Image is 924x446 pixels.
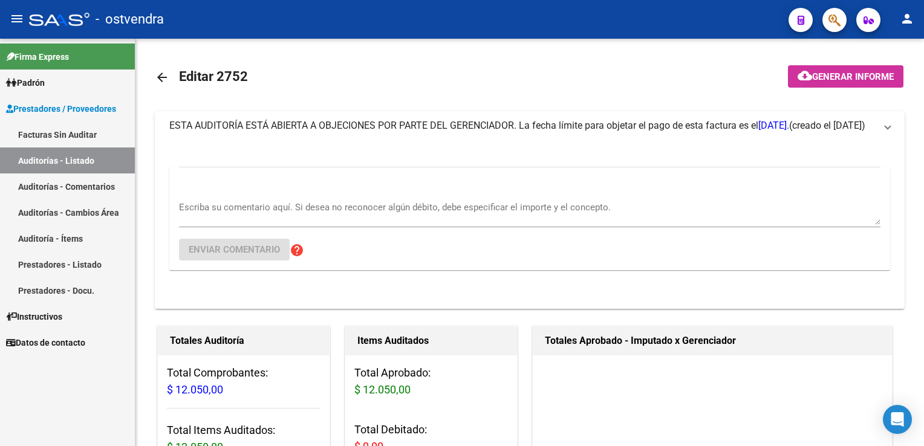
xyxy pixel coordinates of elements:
span: $ 12.050,00 [354,383,411,396]
mat-icon: menu [10,11,24,26]
span: ESTA AUDITORÍA ESTÁ ABIERTA A OBJECIONES POR PARTE DEL GERENCIADOR. La fecha límite para objetar ... [169,120,789,131]
h1: Totales Aprobado - Imputado x Gerenciador [545,331,880,351]
span: Generar informe [812,71,894,82]
button: Enviar comentario [179,239,290,260]
span: Padrón [6,76,45,89]
h1: Totales Auditoría [170,331,317,351]
mat-icon: arrow_back [155,70,169,85]
div: Open Intercom Messenger [883,405,912,434]
div: ESTA AUDITORÍA ESTÁ ABIERTA A OBJECIONES POR PARTE DEL GERENCIADOR. La fecha límite para objetar ... [155,140,905,309]
mat-expansion-panel-header: ESTA AUDITORÍA ESTÁ ABIERTA A OBJECIONES POR PARTE DEL GERENCIADOR. La fecha límite para objetar ... [155,111,905,140]
span: - ostvendra [96,6,164,33]
mat-icon: help [290,243,304,257]
span: $ 12.050,00 [167,383,223,396]
span: Datos de contacto [6,336,85,349]
mat-icon: person [900,11,914,26]
span: Firma Express [6,50,69,63]
span: Editar 2752 [179,69,248,84]
span: Prestadores / Proveedores [6,102,116,115]
span: Enviar comentario [189,244,280,255]
span: Instructivos [6,310,62,323]
span: (creado el [DATE]) [789,119,865,132]
h3: Total Comprobantes: [167,364,320,398]
span: [DATE]. [758,120,789,131]
h1: Items Auditados [357,331,505,351]
button: Generar informe [788,65,903,88]
mat-icon: cloud_download [798,68,812,83]
h3: Total Aprobado: [354,364,508,398]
